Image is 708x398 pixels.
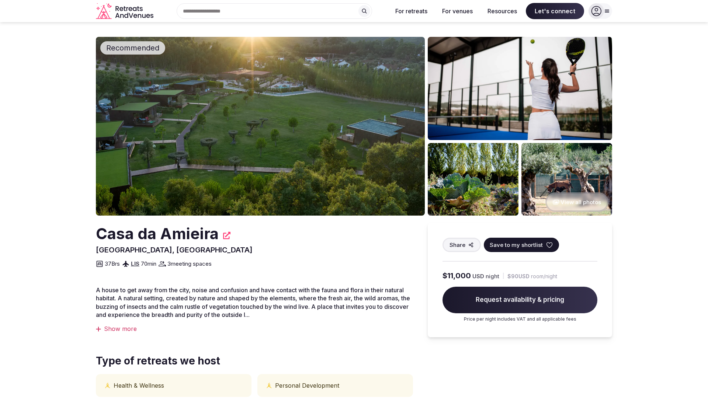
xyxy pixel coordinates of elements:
div: Show more [96,325,413,333]
span: 70 min [141,260,156,268]
span: Save to my shortlist [490,241,543,249]
span: room/night [531,273,557,280]
span: night [486,272,499,280]
img: Venue gallery photo [428,143,518,216]
img: Venue gallery photo [428,37,612,140]
span: Share [450,241,465,249]
button: View all photos [545,192,608,212]
a: LIS [131,260,139,267]
span: 3 meeting spaces [167,260,212,268]
button: Physical and mental health icon tooltip [266,383,272,388]
button: Share [442,238,481,252]
span: $11,000 [442,270,471,281]
button: Physical and mental health icon tooltip [105,383,111,388]
img: Venue gallery photo [521,143,612,216]
span: USD [472,272,484,280]
button: For retreats [389,3,433,19]
svg: Retreats and Venues company logo [96,3,155,20]
button: Resources [482,3,523,19]
span: 37 Brs [105,260,120,268]
span: $90 USD [507,273,530,280]
p: Price per night includes VAT and all applicable fees [442,316,597,322]
div: | [502,272,504,280]
img: Venue cover photo [96,37,425,216]
span: Let's connect [526,3,584,19]
h2: Casa da Amieira [96,223,219,245]
span: Request availability & pricing [442,287,597,313]
div: Recommended [100,41,165,55]
span: A house to get away from the city, noise and confusion and have contact with the fauna and flora ... [96,286,410,318]
span: Type of retreats we host [96,354,413,368]
button: For venues [436,3,479,19]
a: Visit the homepage [96,3,155,20]
span: [GEOGRAPHIC_DATA], [GEOGRAPHIC_DATA] [96,245,253,254]
button: Save to my shortlist [484,238,559,252]
span: Recommended [103,43,162,53]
